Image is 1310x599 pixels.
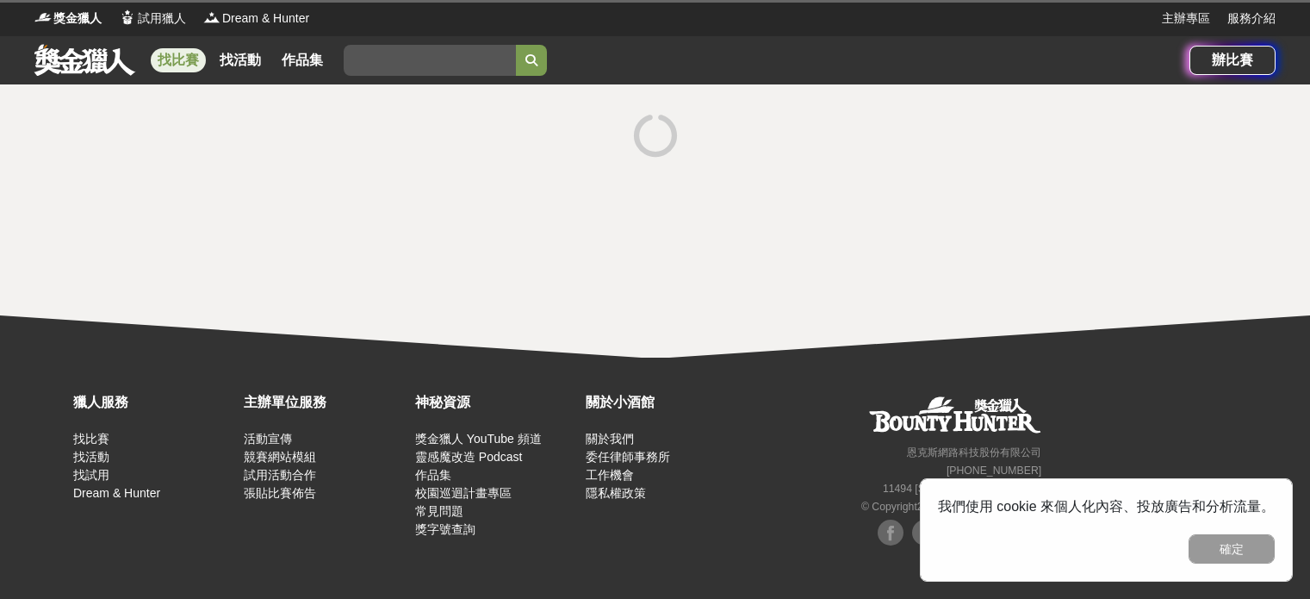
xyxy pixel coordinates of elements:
[73,486,160,500] a: Dream & Hunter
[415,522,475,536] a: 獎字號查詢
[203,9,220,26] img: Logo
[138,9,186,28] span: 試用獵人
[1189,534,1275,564] button: 確定
[1189,46,1276,75] a: 辦比賽
[586,432,634,446] a: 關於我們
[73,450,109,464] a: 找活動
[244,432,292,446] a: 活動宣傳
[1162,9,1210,28] a: 主辦專區
[151,48,206,72] a: 找比賽
[912,520,938,546] img: Facebook
[222,9,309,28] span: Dream & Hunter
[244,468,316,482] a: 試用活動合作
[73,392,235,413] div: 獵人服務
[53,9,102,28] span: 獎金獵人
[415,432,542,446] a: 獎金獵人 YouTube 頻道
[415,468,451,482] a: 作品集
[213,48,268,72] a: 找活動
[415,504,463,518] a: 常見問題
[203,9,309,28] a: LogoDream & Hunter
[586,486,646,500] a: 隱私權政策
[119,9,186,28] a: Logo試用獵人
[907,446,1041,459] small: 恩克斯網路科技股份有限公司
[244,486,316,500] a: 張貼比賽佈告
[1227,9,1276,28] a: 服務介紹
[883,483,1041,495] small: 11494 [STREET_ADDRESS] 3 樓
[275,48,330,72] a: 作品集
[947,465,1041,477] small: [PHONE_NUMBER]
[415,486,512,500] a: 校園巡迴計畫專區
[244,392,406,413] div: 主辦單位服務
[586,450,670,464] a: 委任律師事務所
[415,450,522,464] a: 靈感魔改造 Podcast
[861,501,1041,513] small: © Copyright 2025 . All Rights Reserved.
[34,9,102,28] a: Logo獎金獵人
[586,468,634,482] a: 工作機會
[415,392,577,413] div: 神秘資源
[73,468,109,482] a: 找試用
[878,520,903,546] img: Facebook
[586,392,748,413] div: 關於小酒館
[34,9,52,26] img: Logo
[119,9,136,26] img: Logo
[938,499,1275,514] span: 我們使用 cookie 來個人化內容、投放廣告和分析流量。
[244,450,316,464] a: 競賽網站模組
[73,432,109,446] a: 找比賽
